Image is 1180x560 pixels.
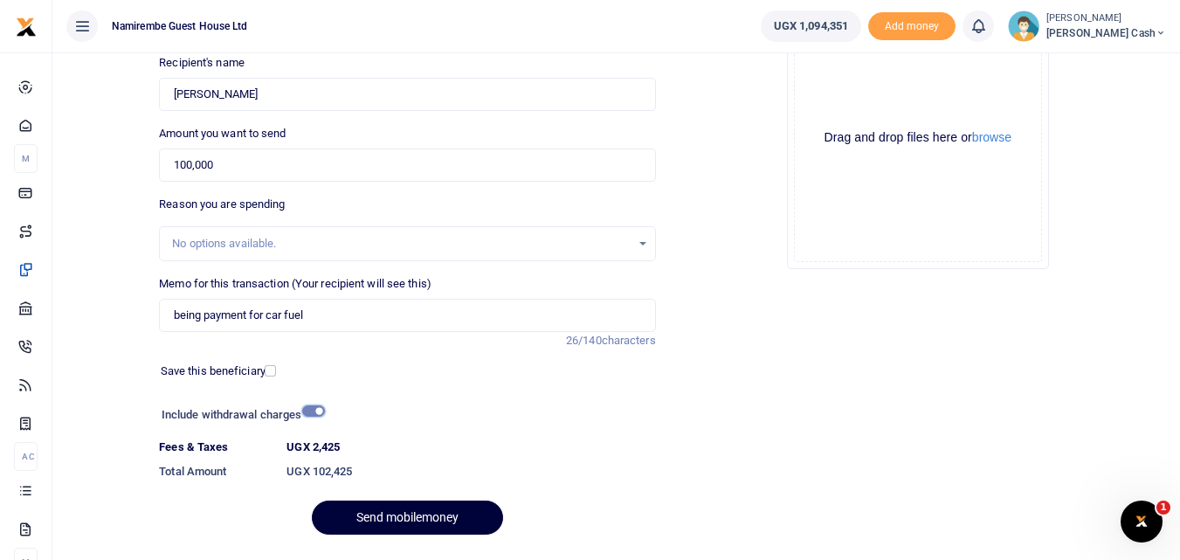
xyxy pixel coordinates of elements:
[868,18,956,31] a: Add money
[566,334,602,347] span: 26/140
[1008,10,1166,42] a: profile-user [PERSON_NAME] [PERSON_NAME] Cash
[14,442,38,471] li: Ac
[868,12,956,41] li: Toup your wallet
[1121,501,1163,543] iframe: Intercom live chat
[602,334,656,347] span: characters
[159,125,286,142] label: Amount you want to send
[1046,11,1166,26] small: [PERSON_NAME]
[161,363,266,380] label: Save this beneficiary
[286,439,340,456] label: UGX 2,425
[16,17,37,38] img: logo-small
[972,131,1011,143] button: browse
[787,7,1049,269] div: File Uploader
[159,54,245,72] label: Recipient's name
[774,17,848,35] span: UGX 1,094,351
[152,439,279,456] dt: Fees & Taxes
[159,275,431,293] label: Memo for this transaction (Your recipient will see this)
[795,129,1041,146] div: Drag and drop files here or
[159,78,655,111] input: Loading name...
[105,18,255,34] span: Namirembe Guest House Ltd
[16,19,37,32] a: logo-small logo-large logo-large
[162,408,317,422] h6: Include withdrawal charges
[754,10,868,42] li: Wallet ballance
[159,465,273,479] h6: Total Amount
[1156,501,1170,515] span: 1
[1008,10,1039,42] img: profile-user
[312,501,503,535] button: Send mobilemoney
[1046,25,1166,41] span: [PERSON_NAME] Cash
[159,149,655,182] input: UGX
[868,12,956,41] span: Add money
[286,465,655,479] h6: UGX 102,425
[159,196,285,213] label: Reason you are spending
[14,144,38,173] li: M
[172,235,630,252] div: No options available.
[761,10,861,42] a: UGX 1,094,351
[159,299,655,332] input: Enter extra information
